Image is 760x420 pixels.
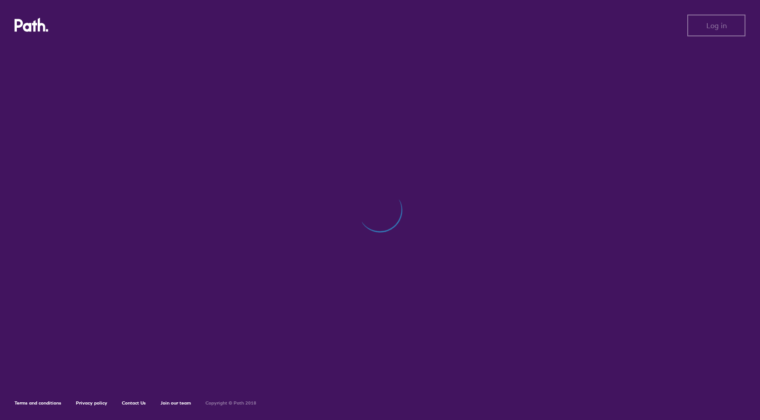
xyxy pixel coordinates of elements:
[205,400,256,406] h6: Copyright © Path 2018
[687,15,745,36] button: Log in
[706,21,727,30] span: Log in
[76,400,107,406] a: Privacy policy
[15,400,61,406] a: Terms and conditions
[122,400,146,406] a: Contact Us
[160,400,191,406] a: Join our team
